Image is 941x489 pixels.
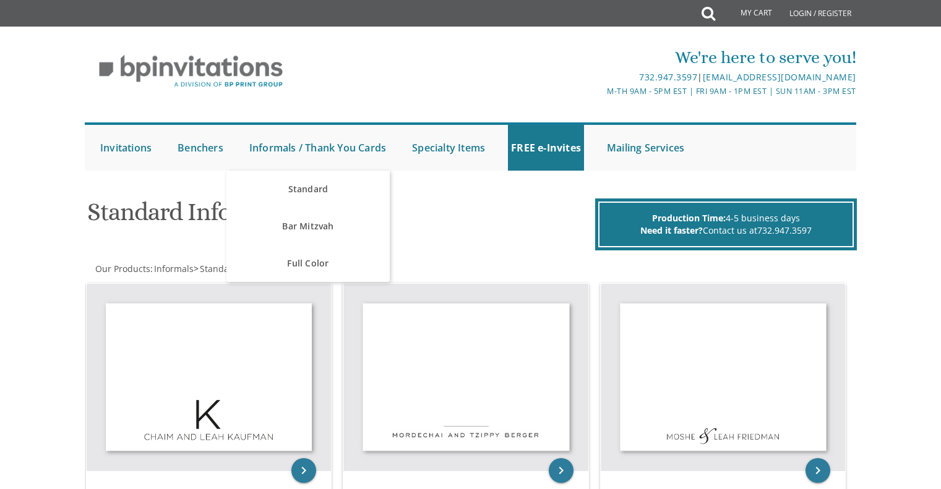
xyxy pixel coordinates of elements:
[343,70,856,85] div: |
[508,125,584,171] a: FREE e-Invites
[154,263,194,274] span: Informals
[291,458,316,483] a: keyboard_arrow_right
[601,284,846,471] img: Informal Style 3
[226,171,389,208] a: Standard
[604,125,687,171] a: Mailing Services
[246,125,389,171] a: Informals / Thank You Cards
[343,45,856,70] div: We're here to serve you!
[757,224,812,236] a: 732.947.3597
[640,224,703,236] span: Need it faster?
[549,458,574,483] a: keyboard_arrow_right
[97,125,155,171] a: Invitations
[226,208,389,245] a: Bar Mitzvah
[343,284,588,471] img: Informal Style 2
[226,245,389,282] a: Full Color
[598,202,854,247] div: 4-5 business days Contact us at
[194,263,280,274] span: >
[889,440,929,477] iframe: chat widget
[199,263,280,274] a: Standard Informals
[806,458,830,483] a: keyboard_arrow_right
[639,71,697,83] a: 732.947.3597
[153,263,194,274] a: Informals
[174,125,226,171] a: Benchers
[85,46,297,97] img: BP Invitation Loft
[94,263,150,274] a: Our Products
[703,71,856,83] a: [EMAIL_ADDRESS][DOMAIN_NAME]
[200,263,280,274] span: Standard Informals
[87,198,592,235] h1: Standard Informals
[343,85,856,98] div: M-Th 9am - 5pm EST | Fri 9am - 1pm EST | Sun 11am - 3pm EST
[85,263,471,275] div: :
[714,1,781,26] a: My Cart
[87,284,332,471] img: Informal Style 1
[652,212,726,224] span: Production Time:
[409,125,488,171] a: Specialty Items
